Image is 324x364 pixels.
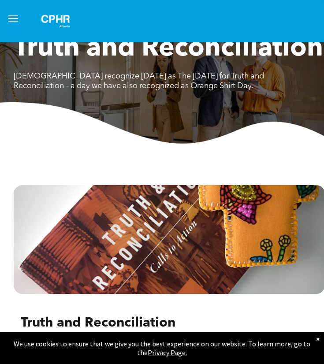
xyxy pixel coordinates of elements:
[148,348,187,357] a: Privacy Page.
[14,36,323,62] span: Truth and Reconciliation
[34,7,78,35] img: A white background with a few lines on it
[4,10,22,27] button: menu
[14,72,264,90] span: [DEMOGRAPHIC_DATA] recognize [DATE] as The [DATE] for Truth and Reconciliation – a day we have al...
[21,316,175,330] span: Truth and Reconciliation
